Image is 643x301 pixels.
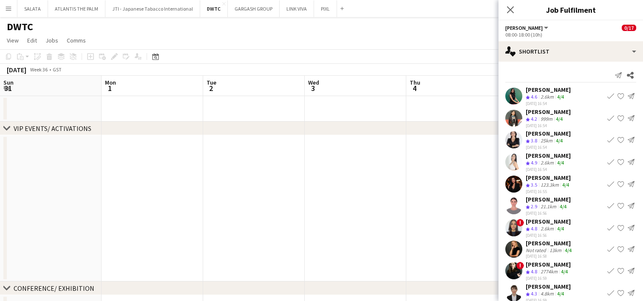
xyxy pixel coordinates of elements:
[14,124,91,133] div: VIP EVENTS/ ACTIVATIONS
[104,83,116,93] span: 1
[526,174,571,182] div: [PERSON_NAME]
[526,122,571,128] div: [DATE] 16:54
[531,182,537,188] span: 3.5
[557,94,564,100] app-skills-label: 4/4
[505,25,543,31] span: Usher
[531,225,537,232] span: 4.8
[526,275,571,281] div: [DATE] 16:59
[516,262,524,270] span: !
[48,0,105,17] button: ATLANTIS THE PALM
[24,35,40,46] a: Edit
[3,35,22,46] a: View
[539,290,555,298] div: 4.8km
[14,284,94,292] div: CONFERENCE/ EXHIBITION
[526,86,571,94] div: [PERSON_NAME]
[27,37,37,44] span: Edit
[526,218,571,225] div: [PERSON_NAME]
[562,182,569,188] app-skills-label: 4/4
[539,225,555,233] div: 2.6km
[526,145,571,150] div: [DATE] 16:54
[308,79,319,86] span: Wed
[526,188,571,194] div: [DATE] 16:55
[526,261,571,268] div: [PERSON_NAME]
[7,65,26,74] div: [DATE]
[531,203,537,210] span: 2.9
[7,37,19,44] span: View
[207,79,216,86] span: Tue
[410,79,420,86] span: Thu
[307,83,319,93] span: 3
[42,35,62,46] a: Jobs
[45,37,58,44] span: Jobs
[557,159,564,166] app-skills-label: 4/4
[526,283,571,290] div: [PERSON_NAME]
[505,31,636,38] div: 08:00-18:00 (10h)
[531,116,537,122] span: 4.2
[17,0,48,17] button: SALATA
[556,116,563,122] app-skills-label: 4/4
[526,130,571,137] div: [PERSON_NAME]
[499,41,643,62] div: Shortlist
[556,137,563,144] app-skills-label: 4/4
[3,79,14,86] span: Sun
[280,0,314,17] button: LINK VIVA
[539,159,555,167] div: 2.6km
[526,196,571,203] div: [PERSON_NAME]
[526,152,571,159] div: [PERSON_NAME]
[561,268,568,275] app-skills-label: 4/4
[505,25,550,31] button: [PERSON_NAME]
[516,219,524,226] span: !
[539,203,558,210] div: 21.1km
[105,79,116,86] span: Mon
[526,232,571,238] div: [DATE] 16:56
[63,35,89,46] a: Comms
[228,0,280,17] button: GARGASH GROUP
[531,290,537,297] span: 4.3
[67,37,86,44] span: Comms
[526,253,573,259] div: [DATE] 16:58
[2,83,14,93] span: 31
[526,239,573,247] div: [PERSON_NAME]
[531,94,537,100] span: 4.6
[531,137,537,144] span: 3.8
[7,20,33,33] h1: DWTC
[622,25,636,31] span: 0/17
[557,225,564,232] app-skills-label: 4/4
[314,0,337,17] button: PIXL
[526,247,548,253] div: Not rated
[105,0,200,17] button: JTI - Japanese Tabacco International
[531,268,537,275] span: 4.8
[565,247,572,253] app-skills-label: 4/4
[557,290,564,297] app-skills-label: 4/4
[539,137,554,145] div: 25km
[548,247,563,253] div: 13km
[28,66,49,73] span: Week 36
[526,167,571,172] div: [DATE] 16:54
[408,83,420,93] span: 4
[539,182,561,189] div: 123.3km
[200,0,228,17] button: DWTC
[531,159,537,166] span: 4.9
[526,108,571,116] div: [PERSON_NAME]
[526,210,571,216] div: [DATE] 16:56
[539,94,555,101] div: 2.6km
[499,4,643,15] h3: Job Fulfilment
[205,83,216,93] span: 2
[560,203,567,210] app-skills-label: 4/4
[539,116,554,123] div: 999m
[539,268,559,275] div: 2774km
[526,101,571,106] div: [DATE] 16:54
[53,66,62,73] div: GST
